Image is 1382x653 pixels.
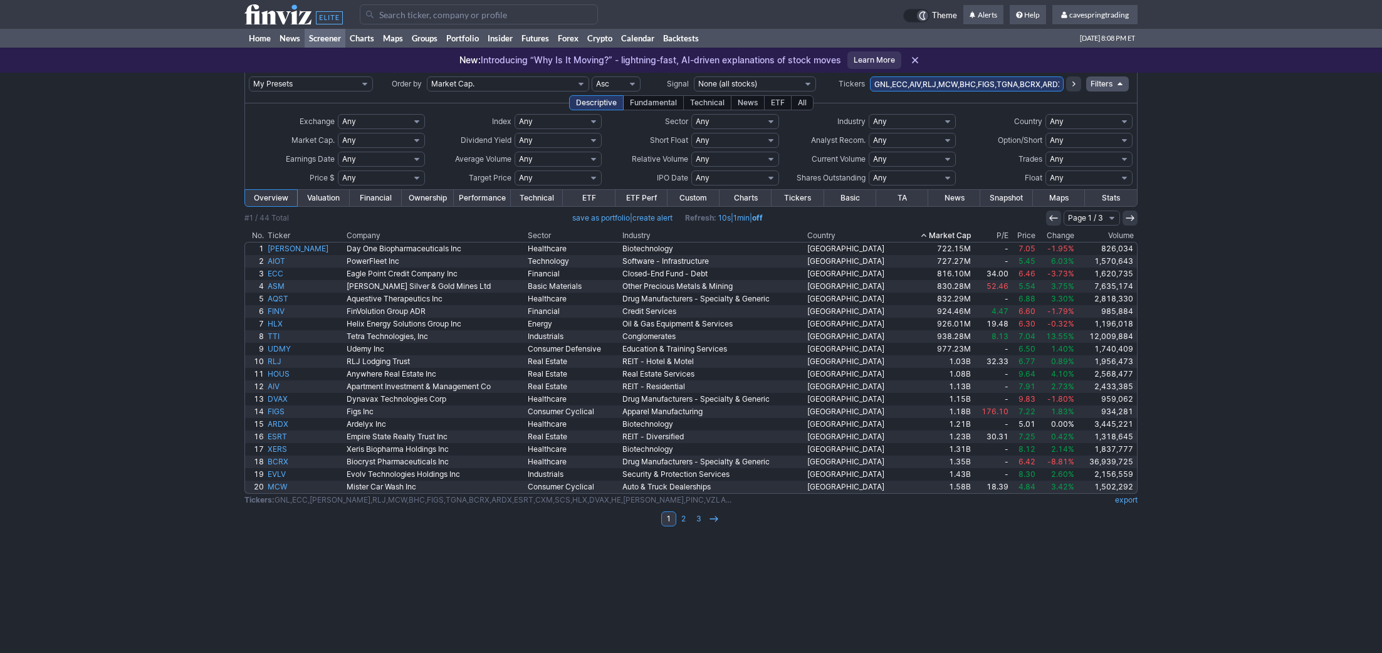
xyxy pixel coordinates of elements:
a: Calendar [617,29,659,48]
a: [GEOGRAPHIC_DATA] [805,268,904,280]
a: UDMY [266,343,345,355]
a: -3.73% [1037,268,1076,280]
a: cavespringtrading [1052,5,1138,25]
a: Security & Protection Services [620,468,805,481]
a: Healthcare [526,443,620,456]
a: create alert [632,213,673,222]
a: TA [876,190,928,206]
a: [GEOGRAPHIC_DATA] [805,355,904,368]
a: 2.60% [1037,468,1076,481]
a: 15 [245,418,266,431]
a: [PERSON_NAME] Silver & Gold Mines Ltd [345,280,526,293]
a: 1,837,777 [1076,443,1137,456]
a: 8 [245,330,266,343]
a: Real Estate [526,380,620,393]
a: 6.46 [1010,268,1037,280]
a: 934,281 [1076,405,1137,418]
a: 14 [245,405,266,418]
a: [GEOGRAPHIC_DATA] [805,330,904,343]
a: Backtests [659,29,703,48]
span: 0.89% [1051,357,1074,366]
a: 6.03% [1037,255,1076,268]
a: [GEOGRAPHIC_DATA] [805,418,904,431]
a: Healthcare [526,456,620,468]
a: 8.30 [1010,468,1037,481]
a: Drug Manufacturers - Specialty & Generic [620,293,805,305]
a: Real Estate Services [620,368,805,380]
a: 5 [245,293,266,305]
span: 5.45 [1018,256,1035,266]
a: - [973,293,1010,305]
a: 2,568,477 [1076,368,1137,380]
a: 2.73% [1037,380,1076,393]
a: 8.13 [973,330,1010,343]
span: | [572,212,673,224]
a: 9.83 [1010,393,1037,405]
a: 0.89% [1037,355,1076,368]
a: REIT - Hotel & Motel [620,355,805,368]
a: Apartment Investment & Management Co [345,380,526,393]
a: Drug Manufacturers - Specialty & Generic [620,393,805,405]
a: AIV [266,380,345,393]
a: 6.30 [1010,318,1037,330]
a: ECC [266,268,345,280]
a: Healthcare [526,293,620,305]
a: 1.40% [1037,343,1076,355]
a: 0.42% [1037,431,1076,443]
a: 34.00 [973,268,1010,280]
span: 7.25 [1018,432,1035,441]
a: Custom [667,190,720,206]
a: Charts [720,190,772,206]
a: DVAX [266,393,345,405]
a: Valuation [297,190,349,206]
a: 1,956,473 [1076,355,1137,368]
a: Theme [903,9,957,23]
span: 5.54 [1018,281,1035,291]
span: 4.47 [992,306,1008,316]
a: Consumer Defensive [526,343,620,355]
a: Healthcare [526,393,620,405]
a: Basic Materials [526,280,620,293]
a: Tetra Technologies, Inc [345,330,526,343]
a: 13 [245,393,266,405]
a: 6 [245,305,266,318]
a: TTI [266,330,345,343]
a: -1.80% [1037,393,1076,405]
span: 3.30% [1051,294,1074,303]
a: Forex [553,29,583,48]
a: 722.15M [904,243,973,255]
a: 1.08B [904,368,973,380]
a: ETF Perf [615,190,667,206]
a: 7,635,174 [1076,280,1137,293]
a: Home [244,29,275,48]
a: save as portfolio [572,213,630,222]
a: Eagle Point Credit Company Inc [345,268,526,280]
a: 924.46M [904,305,973,318]
a: 6.42 [1010,456,1037,468]
a: [GEOGRAPHIC_DATA] [805,368,904,380]
a: [GEOGRAPHIC_DATA] [805,431,904,443]
span: 1.40% [1051,344,1074,353]
a: HLX [266,318,345,330]
a: REIT - Residential [620,380,805,393]
span: 176.10 [982,407,1008,416]
a: Financial [526,268,620,280]
a: [GEOGRAPHIC_DATA] [805,468,904,481]
a: 9.64 [1010,368,1037,380]
a: 1,318,645 [1076,431,1137,443]
a: Crypto [583,29,617,48]
a: Portfolio [442,29,483,48]
span: 7.91 [1018,382,1035,391]
div: Fundamental [623,95,684,110]
div: News [731,95,765,110]
span: 13.55% [1046,332,1074,341]
a: [GEOGRAPHIC_DATA] [805,280,904,293]
a: 1,570,643 [1076,255,1137,268]
a: Aquestive Therapeutics Inc [345,293,526,305]
a: Filters [1086,76,1129,91]
a: ESRT [266,431,345,443]
a: News [928,190,980,206]
a: ETF [563,190,615,206]
a: 7.91 [1010,380,1037,393]
a: 176.10 [973,405,1010,418]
